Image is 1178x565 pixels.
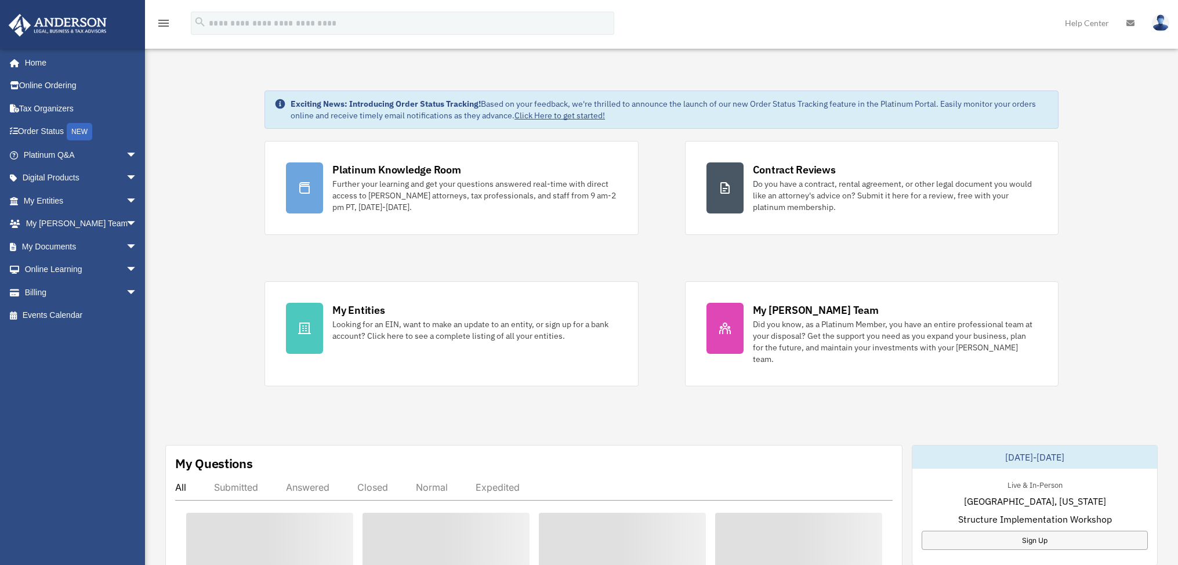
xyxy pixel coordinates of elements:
[332,162,461,177] div: Platinum Knowledge Room
[753,162,836,177] div: Contract Reviews
[8,304,155,327] a: Events Calendar
[126,143,149,167] span: arrow_drop_down
[922,531,1148,550] a: Sign Up
[8,74,155,97] a: Online Ordering
[5,14,110,37] img: Anderson Advisors Platinum Portal
[291,99,481,109] strong: Exciting News: Introducing Order Status Tracking!
[194,16,206,28] i: search
[958,512,1112,526] span: Structure Implementation Workshop
[157,20,171,30] a: menu
[126,258,149,282] span: arrow_drop_down
[753,178,1037,213] div: Do you have a contract, rental agreement, or other legal document you would like an attorney's ad...
[264,141,638,235] a: Platinum Knowledge Room Further your learning and get your questions answered real-time with dire...
[8,189,155,212] a: My Entitiesarrow_drop_down
[514,110,605,121] a: Click Here to get started!
[126,189,149,213] span: arrow_drop_down
[357,481,388,493] div: Closed
[332,318,617,342] div: Looking for an EIN, want to make an update to an entity, or sign up for a bank account? Click her...
[67,123,92,140] div: NEW
[8,235,155,258] a: My Documentsarrow_drop_down
[912,446,1157,469] div: [DATE]-[DATE]
[416,481,448,493] div: Normal
[286,481,329,493] div: Answered
[332,178,617,213] div: Further your learning and get your questions answered real-time with direct access to [PERSON_NAM...
[753,318,1037,365] div: Did you know, as a Platinum Member, you have an entire professional team at your disposal? Get th...
[964,494,1106,508] span: [GEOGRAPHIC_DATA], [US_STATE]
[126,235,149,259] span: arrow_drop_down
[126,212,149,236] span: arrow_drop_down
[685,141,1059,235] a: Contract Reviews Do you have a contract, rental agreement, or other legal document you would like...
[332,303,385,317] div: My Entities
[214,481,258,493] div: Submitted
[8,212,155,236] a: My [PERSON_NAME] Teamarrow_drop_down
[8,51,149,74] a: Home
[8,258,155,281] a: Online Learningarrow_drop_down
[8,120,155,144] a: Order StatusNEW
[264,281,638,386] a: My Entities Looking for an EIN, want to make an update to an entity, or sign up for a bank accoun...
[8,143,155,166] a: Platinum Q&Aarrow_drop_down
[1152,15,1169,31] img: User Pic
[685,281,1059,386] a: My [PERSON_NAME] Team Did you know, as a Platinum Member, you have an entire professional team at...
[8,97,155,120] a: Tax Organizers
[157,16,171,30] i: menu
[175,455,253,472] div: My Questions
[753,303,879,317] div: My [PERSON_NAME] Team
[175,481,186,493] div: All
[476,481,520,493] div: Expedited
[291,98,1049,121] div: Based on your feedback, we're thrilled to announce the launch of our new Order Status Tracking fe...
[8,166,155,190] a: Digital Productsarrow_drop_down
[126,166,149,190] span: arrow_drop_down
[126,281,149,305] span: arrow_drop_down
[8,281,155,304] a: Billingarrow_drop_down
[998,478,1072,490] div: Live & In-Person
